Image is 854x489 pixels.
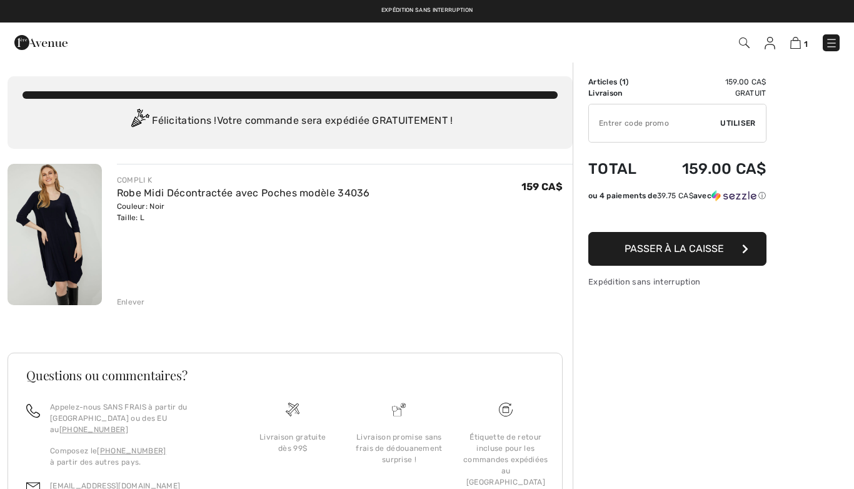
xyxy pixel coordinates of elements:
div: Enlever [117,296,145,308]
img: Congratulation2.svg [127,109,152,134]
button: Passer à la caisse [588,232,766,266]
img: Livraison gratuite dès 99$ [499,403,513,416]
td: Livraison [588,88,653,99]
td: 159.00 CA$ [653,148,766,190]
input: Code promo [589,104,720,142]
div: Livraison gratuite dès 99$ [249,431,336,454]
td: Articles ( ) [588,76,653,88]
div: Couleur: Noir Taille: L [117,201,370,223]
a: [PHONE_NUMBER] [59,425,128,434]
p: Appelez-nous SANS FRAIS à partir du [GEOGRAPHIC_DATA] ou des EU au [50,401,224,435]
td: Total [588,148,653,190]
span: 1 [622,78,626,86]
td: Gratuit [653,88,766,99]
img: Mes infos [765,37,775,49]
a: 1 [790,35,808,50]
span: 39.75 CA$ [657,191,693,200]
div: Livraison promise sans frais de dédouanement surprise ! [356,431,442,465]
img: Recherche [739,38,750,48]
span: Utiliser [720,118,755,129]
div: COMPLI K [117,174,370,186]
p: Composez le à partir des autres pays. [50,445,224,468]
span: Passer à la caisse [625,243,724,255]
span: 159 CA$ [521,181,563,193]
img: call [26,404,40,418]
iframe: PayPal-paypal [588,206,766,228]
img: Livraison promise sans frais de dédouanement surprise&nbsp;! [392,403,406,416]
a: 1ère Avenue [14,36,68,48]
img: Sezzle [711,190,756,201]
div: ou 4 paiements de avec [588,190,766,201]
a: [PHONE_NUMBER] [97,446,166,455]
h3: Questions ou commentaires? [26,369,544,381]
img: Livraison gratuite dès 99$ [286,403,299,416]
span: 1 [804,39,808,49]
img: Robe Midi Décontractée avec Poches modèle 34036 [8,164,102,305]
img: 1ère Avenue [14,30,68,55]
div: ou 4 paiements de39.75 CA$avecSezzle Cliquez pour en savoir plus sur Sezzle [588,190,766,206]
img: Menu [825,37,838,49]
img: Panier d'achat [790,37,801,49]
div: Félicitations ! Votre commande sera expédiée GRATUITEMENT ! [23,109,558,134]
a: Robe Midi Décontractée avec Poches modèle 34036 [117,187,370,199]
div: Expédition sans interruption [588,276,766,288]
td: 159.00 CA$ [653,76,766,88]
